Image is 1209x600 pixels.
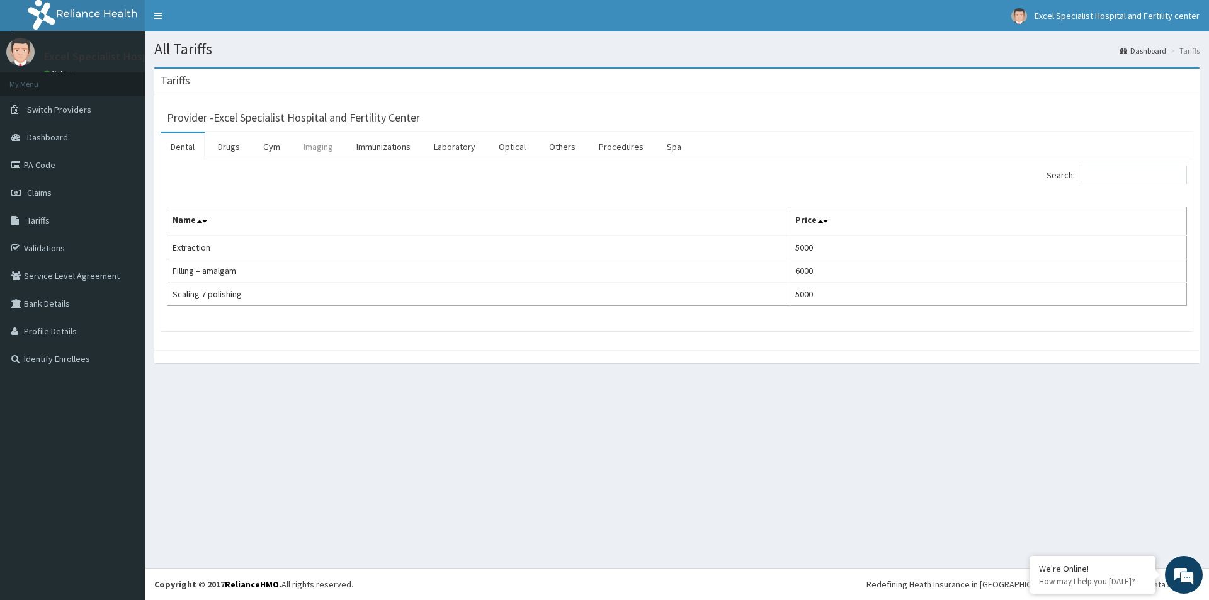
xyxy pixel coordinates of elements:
img: User Image [6,38,35,66]
span: Switch Providers [27,104,91,115]
a: Immunizations [346,133,421,160]
h3: Provider - Excel Specialist Hospital and Fertility Center [167,112,420,123]
a: Online [44,69,74,77]
th: Price [790,207,1186,236]
a: Drugs [208,133,250,160]
h1: All Tariffs [154,41,1200,57]
a: Imaging [293,133,343,160]
a: Laboratory [424,133,485,160]
span: Tariffs [27,215,50,226]
td: 6000 [790,259,1186,283]
a: Spa [657,133,691,160]
img: User Image [1011,8,1027,24]
td: 5000 [790,235,1186,259]
td: Extraction [167,235,790,259]
a: Dashboard [1120,45,1166,56]
td: 5000 [790,283,1186,306]
span: Claims [27,187,52,198]
a: Others [539,133,586,160]
span: Excel Specialist Hospital and Fertility center [1035,10,1200,21]
a: Dental [161,133,205,160]
td: Scaling 7 polishing [167,283,790,306]
th: Name [167,207,790,236]
label: Search: [1047,166,1187,184]
div: We're Online! [1039,563,1146,574]
input: Search: [1079,166,1187,184]
strong: Copyright © 2017 . [154,579,281,590]
td: Filling – amalgam [167,259,790,283]
div: Redefining Heath Insurance in [GEOGRAPHIC_DATA] using Telemedicine and Data Science! [866,578,1200,591]
a: Gym [253,133,290,160]
h3: Tariffs [161,75,190,86]
p: How may I help you today? [1039,576,1146,587]
span: Dashboard [27,132,68,143]
li: Tariffs [1167,45,1200,56]
p: Excel Specialist Hospital and Fertility center [44,51,264,62]
a: Optical [489,133,536,160]
a: RelianceHMO [225,579,279,590]
footer: All rights reserved. [145,568,1209,600]
a: Procedures [589,133,654,160]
